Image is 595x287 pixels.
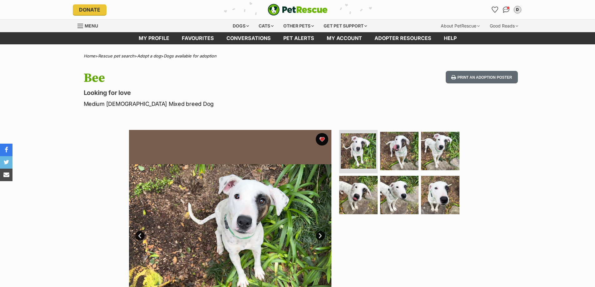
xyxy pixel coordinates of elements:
[368,32,438,44] a: Adopter resources
[73,4,107,15] a: Donate
[220,32,277,44] a: conversations
[137,53,161,58] a: Adopt a dog
[228,20,253,32] div: Dogs
[380,176,419,214] img: Photo of Bee
[316,133,328,146] button: favourite
[85,23,98,28] span: Menu
[421,132,459,170] img: Photo of Bee
[421,176,459,214] img: Photo of Bee
[320,32,368,44] a: My account
[77,20,102,31] a: Menu
[132,32,176,44] a: My profile
[254,20,278,32] div: Cats
[339,176,378,214] img: Photo of Bee
[268,4,328,16] a: PetRescue
[316,231,325,240] a: Next
[135,231,145,240] a: Prev
[164,53,216,58] a: Dogs available for adoption
[319,20,371,32] div: Get pet support
[84,88,348,97] p: Looking for love
[98,53,134,58] a: Rescue pet search
[279,20,318,32] div: Other pets
[68,54,527,58] div: > > >
[84,100,348,108] p: Medium [DEMOGRAPHIC_DATA] Mixed breed Dog
[490,5,500,15] a: Favourites
[514,7,521,13] div: D
[176,32,220,44] a: Favourites
[503,7,509,13] img: chat-41dd97257d64d25036548639549fe6c8038ab92f7586957e7f3b1b290dea8141.svg
[501,5,511,15] a: Conversations
[446,71,518,84] button: Print an adoption poster
[277,32,320,44] a: Pet alerts
[490,5,523,15] ul: Account quick links
[513,5,523,15] button: My account
[485,20,523,32] div: Good Reads
[380,132,419,170] img: Photo of Bee
[436,20,484,32] div: About PetRescue
[341,133,376,169] img: Photo of Bee
[84,71,348,85] h1: Bee
[268,4,328,16] img: logo-e224e6f780fb5917bec1dbf3a21bbac754714ae5b6737aabdf751b685950b380.svg
[84,53,95,58] a: Home
[438,32,463,44] a: Help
